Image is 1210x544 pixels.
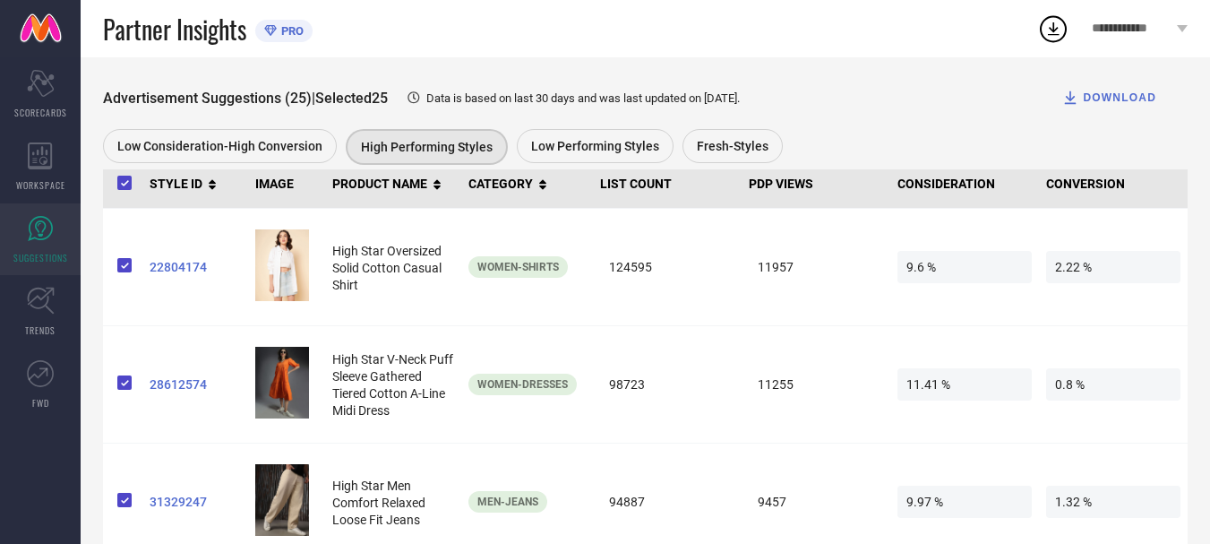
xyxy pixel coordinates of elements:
span: Low Consideration-High Conversion [117,139,322,153]
th: LIST COUNT [593,159,742,209]
th: PRODUCT NAME [325,159,461,209]
span: TRENDS [25,324,56,337]
span: High Star Oversized Solid Cotton Casual Shirt [332,244,442,292]
span: WORKSPACE [16,178,65,192]
span: 9457 [749,486,883,518]
span: 94887 [600,486,734,518]
span: Women-Shirts [477,261,559,273]
img: 72f098cd-4b8d-49a8-bbdf-70e739da7cce1681815796543HighStarWomenWhiteClassicTailoredFitOpaquePartyS... [255,229,309,301]
span: 124595 [600,251,734,283]
span: PRO [277,24,304,38]
span: 0.8 % [1046,368,1180,401]
span: | [312,90,315,107]
span: Men-Jeans [477,496,538,508]
span: Women-Dresses [477,378,568,391]
a: 22804174 [150,260,241,274]
span: Advertisement Suggestions (25) [103,90,312,107]
span: 11255 [749,368,883,401]
img: c151701d-9981-4bd9-980f-640ed1154d161733308257419-High-Star-Men-Comfort-Relaxed-Fit-Jeans-4091733... [255,464,309,536]
span: High Performing Styles [361,140,493,154]
span: Low Performing Styles [531,139,659,153]
span: SUGGESTIONS [13,251,68,264]
button: DOWNLOAD [1039,80,1179,116]
span: Fresh-Styles [697,139,768,153]
span: 11.41 % [897,368,1032,401]
img: 214acee1-0581-4103-96c0-b116ffe35c961711981213933HighStarMaxiDress1.jpg [255,347,309,419]
span: 2.22 % [1046,251,1180,283]
th: CONSIDERATION [890,159,1039,209]
span: 11957 [749,251,883,283]
div: Open download list [1037,13,1069,45]
span: 98723 [600,368,734,401]
a: 31329247 [150,495,241,509]
th: CONVERSION [1039,159,1188,209]
span: Data is based on last 30 days and was last updated on [DATE] . [426,91,740,105]
span: FWD [32,396,49,410]
span: 1.32 % [1046,486,1180,518]
span: High Star Men Comfort Relaxed Loose Fit Jeans [332,479,425,527]
th: IMAGE [248,159,325,209]
span: 9.97 % [897,486,1032,518]
span: Partner Insights [103,11,246,47]
span: Selected 25 [315,90,388,107]
div: DOWNLOAD [1061,89,1156,107]
span: High Star V-Neck Puff Sleeve Gathered Tiered Cotton A-Line Midi Dress [332,352,453,418]
th: CATEGORY [461,159,593,209]
a: 28612574 [150,377,241,392]
th: PDP VIEWS [742,159,890,209]
span: 9.6 % [897,251,1032,283]
th: STYLE ID [142,159,248,209]
span: SCORECARDS [14,106,67,119]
